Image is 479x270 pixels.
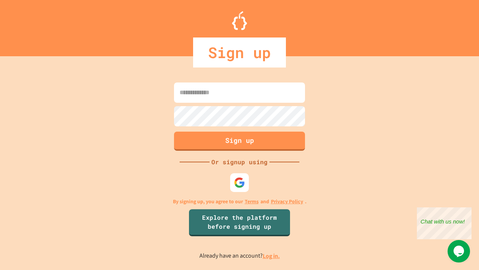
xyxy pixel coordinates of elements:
[263,252,280,260] a: Log in.
[199,251,280,261] p: Already have an account?
[193,37,286,67] div: Sign up
[174,132,305,151] button: Sign up
[448,240,472,262] iframe: chat widget
[245,198,259,205] a: Terms
[271,198,303,205] a: Privacy Policy
[417,207,472,239] iframe: chat widget
[173,198,306,205] p: By signing up, you agree to our and .
[232,11,247,30] img: Logo.svg
[210,157,269,166] div: Or signup using
[234,177,245,188] img: google-icon.svg
[189,209,290,236] a: Explore the platform before signing up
